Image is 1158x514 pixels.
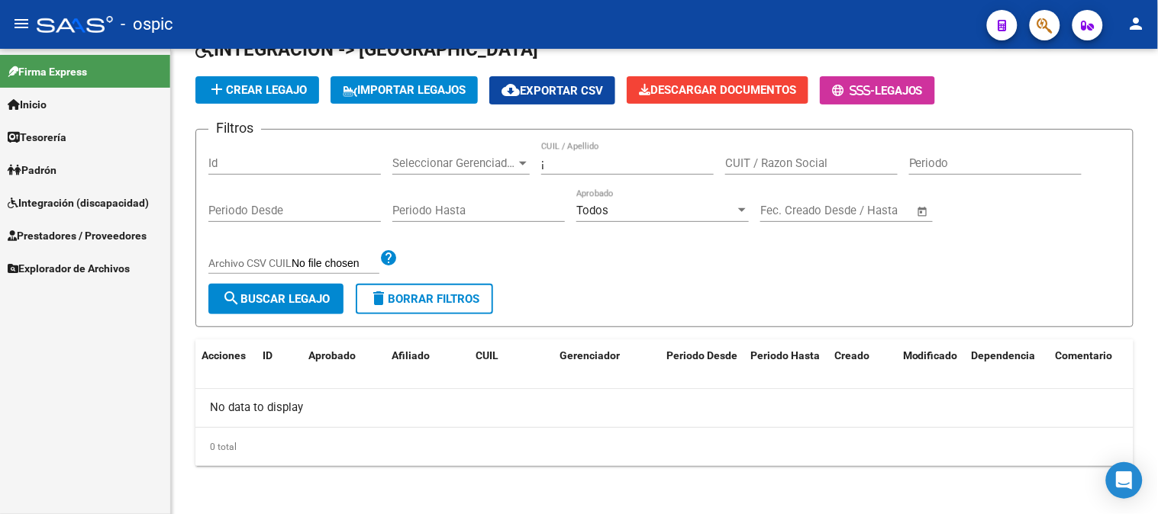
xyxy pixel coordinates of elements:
datatable-header-cell: Aprobado [302,339,363,390]
span: Explorador de Archivos [8,260,130,277]
datatable-header-cell: Dependencia [966,339,1050,390]
mat-icon: person [1127,14,1146,33]
span: Seleccionar Gerenciador [392,156,516,170]
datatable-header-cell: Modificado [897,339,966,390]
button: Crear Legajo [195,76,319,104]
button: Borrar Filtros [356,284,493,314]
span: Aprobado [308,349,356,361]
mat-icon: add [208,80,226,98]
span: Integración (discapacidad) [8,194,149,211]
datatable-header-cell: Acciones [195,339,256,390]
input: Fecha fin [836,204,910,217]
span: Borrar Filtros [369,292,479,306]
span: Dependencia [972,349,1036,361]
input: Fecha inicio [760,204,822,217]
span: Padrón [8,162,56,178]
span: IMPORTAR LEGAJOS [343,83,466,97]
span: Modificado [903,349,958,361]
div: No data to display [195,389,1134,427]
span: Archivo CSV CUIL [208,257,292,269]
mat-icon: search [222,289,240,307]
h3: Filtros [208,117,261,139]
datatable-header-cell: CUIL [469,339,553,390]
button: -Legajos [820,76,935,104]
datatable-header-cell: ID [256,339,302,390]
span: - ospic [121,8,173,41]
span: Periodo Desde [666,349,737,361]
datatable-header-cell: Gerenciador [553,339,660,390]
span: Todos [576,204,608,217]
mat-icon: delete [369,289,388,307]
span: Acciones [202,349,246,361]
button: Exportar CSV [489,76,615,104]
mat-icon: help [379,249,398,267]
datatable-header-cell: Periodo Hasta [744,339,828,390]
span: - [832,84,875,98]
button: Descargar Documentos [627,76,808,104]
span: Prestadores / Proveedores [8,227,147,244]
button: Open calendar [914,203,932,220]
input: Archivo CSV CUIL [292,257,379,271]
span: Legajos [875,84,923,98]
span: Gerenciador [560,349,620,361]
span: Comentario [1056,349,1113,361]
datatable-header-cell: Comentario [1050,339,1141,390]
span: CUIL [476,349,498,361]
div: 0 total [195,428,1134,466]
mat-icon: cloud_download [502,81,520,99]
span: Descargar Documentos [639,83,796,97]
span: INTEGRACION -> [GEOGRAPHIC_DATA] [195,39,538,60]
datatable-header-cell: Periodo Desde [660,339,744,390]
span: Periodo Hasta [750,349,820,361]
span: ID [263,349,273,361]
span: Afiliado [392,349,430,361]
span: Firma Express [8,63,87,80]
span: Inicio [8,96,47,113]
mat-icon: menu [12,14,31,33]
span: Tesorería [8,129,66,146]
span: Crear Legajo [208,83,307,97]
span: Exportar CSV [502,84,603,98]
div: Open Intercom Messenger [1106,462,1143,499]
datatable-header-cell: Creado [828,339,897,390]
button: IMPORTAR LEGAJOS [331,76,478,104]
datatable-header-cell: Afiliado [385,339,469,390]
button: Buscar Legajo [208,284,344,314]
span: Buscar Legajo [222,292,330,306]
span: Creado [834,349,869,361]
